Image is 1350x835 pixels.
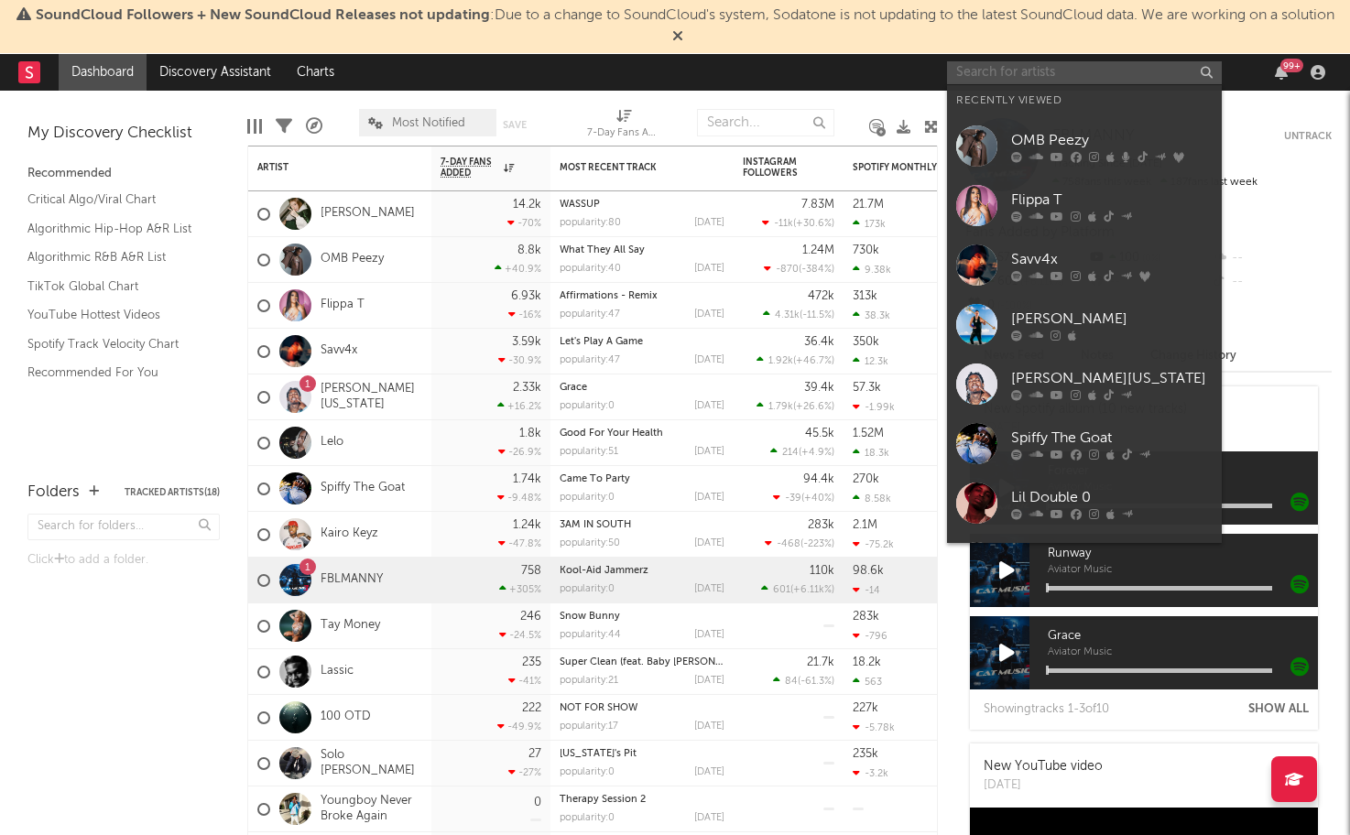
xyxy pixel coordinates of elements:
[775,310,800,320] span: 4.31k
[497,492,541,504] div: -9.48 %
[247,100,262,153] div: Edit Columns
[27,277,201,297] a: TikTok Global Chart
[520,611,541,623] div: 246
[517,244,541,256] div: 8.8k
[511,290,541,302] div: 6.93k
[284,54,347,91] a: Charts
[1011,308,1213,330] div: [PERSON_NAME]
[560,749,637,759] a: [US_STATE]'s Pit
[321,664,354,679] a: Lassic
[519,428,541,439] div: 1.8k
[392,117,465,129] span: Most Notified
[694,584,724,594] div: [DATE]
[1210,246,1332,270] div: --
[513,473,541,485] div: 1.74k
[560,309,620,320] div: popularity: 47
[560,493,615,503] div: popularity: 0
[802,310,832,320] span: -11.5 %
[276,100,292,153] div: Filters
[147,54,284,91] a: Discovery Assistant
[521,565,541,577] div: 758
[560,337,724,347] div: Let's Play A Game
[507,217,541,229] div: -70 %
[853,767,888,779] div: -3.2k
[853,493,891,504] div: 8.58k
[27,219,201,239] a: Algorithmic Hip-Hop A&R List
[694,630,724,640] div: [DATE]
[560,657,756,667] a: Super Clean (feat. Baby [PERSON_NAME])
[560,749,724,759] div: Virginia's Pit
[321,710,371,725] a: 100 OTD
[560,612,724,622] div: Snow Bunny
[777,539,800,549] span: -468
[560,566,724,576] div: Kool-Aid Jammerz
[560,291,724,301] div: Affirmations - Remix
[27,334,201,354] a: Spotify Track Velocity Chart
[513,199,541,211] div: 14.2k
[770,446,834,458] div: ( )
[508,675,541,687] div: -41 %
[694,401,724,411] div: [DATE]
[534,797,541,808] div: 0
[1280,59,1303,72] div: 99 +
[560,355,620,365] div: popularity: 47
[321,252,384,267] a: OMB Peezy
[694,355,724,365] div: [DATE]
[560,264,621,274] div: popularity: 40
[853,336,879,348] div: 350k
[984,776,1103,795] div: [DATE]
[522,702,541,714] div: 222
[853,162,990,173] div: Spotify Monthly Listeners
[498,537,541,549] div: -47.8 %
[773,585,790,595] span: 601
[802,244,834,256] div: 1.24M
[853,611,879,623] div: 283k
[560,162,697,173] div: Most Recent Track
[1210,270,1332,294] div: --
[768,356,793,366] span: 1.92k
[807,656,834,668] div: 21.7k
[560,612,620,622] a: Snow Bunny
[27,363,201,383] a: Recommended For You
[804,336,834,348] div: 36.4k
[497,721,541,732] div: -49.9 %
[498,354,541,366] div: -30.9 %
[27,163,220,185] div: Recommended
[560,657,724,667] div: Super Clean (feat. Baby Mel)
[560,703,637,713] a: NOT FOR SHOW
[27,123,220,145] div: My Discovery Checklist
[853,584,880,596] div: -14
[321,382,422,413] a: [PERSON_NAME][US_STATE]
[560,428,663,439] a: Good For Your Health
[27,549,220,571] div: Click to add a folder.
[560,291,658,301] a: Affirmations - Remix
[257,162,395,173] div: Artist
[853,748,878,760] div: 235k
[694,493,724,503] div: [DATE]
[560,520,724,530] div: 3AM IN SOUTH
[672,30,683,45] span: Dismiss
[782,448,799,458] span: 214
[560,383,724,393] div: Grace
[321,572,383,588] a: FBLMANNY
[508,766,541,778] div: -27 %
[1011,367,1213,389] div: [PERSON_NAME][US_STATE]
[560,795,724,805] div: Therapy Session 2
[1248,703,1309,715] button: Show All
[947,295,1222,354] a: [PERSON_NAME]
[560,383,587,393] a: Grace
[804,382,834,394] div: 39.4k
[853,355,888,367] div: 12.3k
[321,748,422,779] a: Solo [PERSON_NAME]
[796,402,832,412] span: +26.6 %
[560,200,600,210] a: WASSUP
[947,235,1222,295] a: Savv4x
[495,263,541,275] div: +40.9 %
[800,677,832,687] span: -61.3 %
[803,539,832,549] span: -223 %
[1011,248,1213,270] div: Savv4x
[984,757,1103,776] div: New YouTube video
[503,120,527,130] button: Save
[801,448,832,458] span: +4.9 %
[560,721,618,732] div: popularity: 17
